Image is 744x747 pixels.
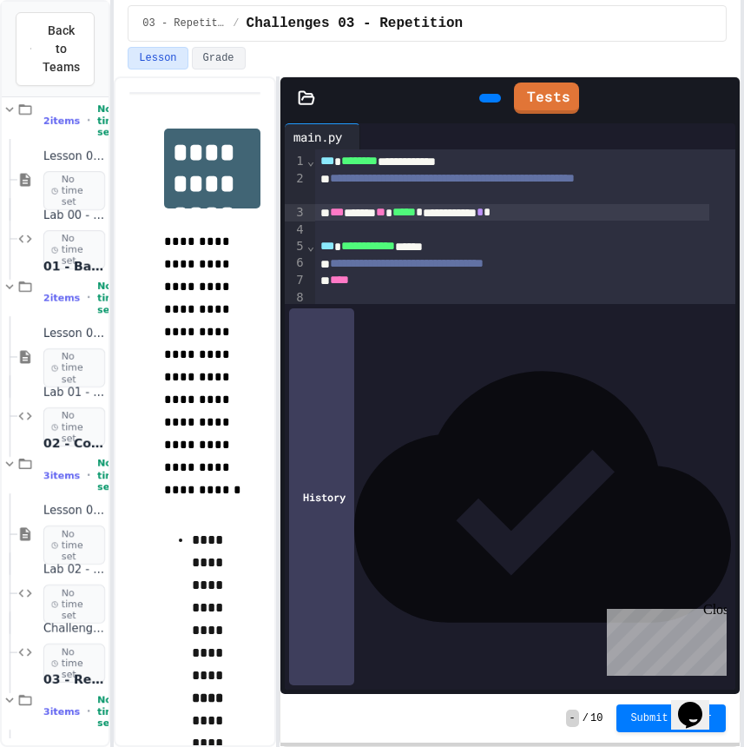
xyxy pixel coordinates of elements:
span: 02 - Conditional Statements (if) [43,435,105,451]
span: Fold line [306,154,315,168]
span: Challenges 02 - Conditionals [43,622,105,637]
div: 4 [285,221,306,238]
span: 2 items [43,293,80,304]
span: 3 items [43,470,80,481]
span: Challenges 03 - Repetition [247,13,464,34]
span: Lab 02 - Conditionals [43,563,105,578]
span: No time set [43,407,105,447]
div: 2 [285,170,306,204]
span: 03 - Repetition (while and for) [142,17,226,30]
span: 10 [590,711,602,725]
span: 3 items [43,706,80,717]
span: No time set [43,171,105,211]
span: Lab 00 - Introduction [43,208,105,223]
div: 6 [285,255,306,272]
button: Grade [192,47,246,69]
div: 7 [285,272,306,289]
span: No time set [43,585,105,625]
a: Tests [514,83,579,114]
span: No time set [97,103,122,138]
div: main.py [285,123,360,149]
div: 1 [285,153,306,170]
span: • [87,291,90,305]
div: 5 [285,238,306,255]
span: No time set [43,644,105,684]
span: No time set [97,458,122,492]
span: No time set [43,526,105,565]
span: 2 items [43,116,80,127]
span: / [233,17,239,30]
span: Lesson 02 - Conditional Statements (if) [43,504,105,519]
div: 8 [285,289,306,306]
span: No time set [97,281,122,315]
button: Submit Answer [616,704,726,732]
span: - [566,710,579,727]
span: • [87,704,90,718]
span: Lesson 00 - Introduction [43,149,105,164]
span: / [583,711,589,725]
iframe: chat widget [671,678,727,730]
div: 3 [285,204,306,221]
span: Lesson 01 - Basics [43,327,105,341]
button: Back to Teams [16,12,95,86]
span: Fold line [306,239,315,253]
button: Lesson [128,47,188,69]
span: 01 - Basics [43,258,105,274]
span: • [87,114,90,128]
div: Chat with us now!Close [7,7,120,110]
span: 03 - Repetition (while and for) [43,671,105,687]
span: Back to Teams [43,22,80,76]
span: • [87,468,90,482]
iframe: chat widget [600,602,727,676]
span: Submit Answer [630,711,712,725]
span: No time set [97,694,122,729]
span: No time set [43,348,105,388]
div: History [289,308,354,685]
span: Lab 01 - Basics [43,386,105,400]
div: main.py [285,128,351,146]
span: No time set [43,230,105,270]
